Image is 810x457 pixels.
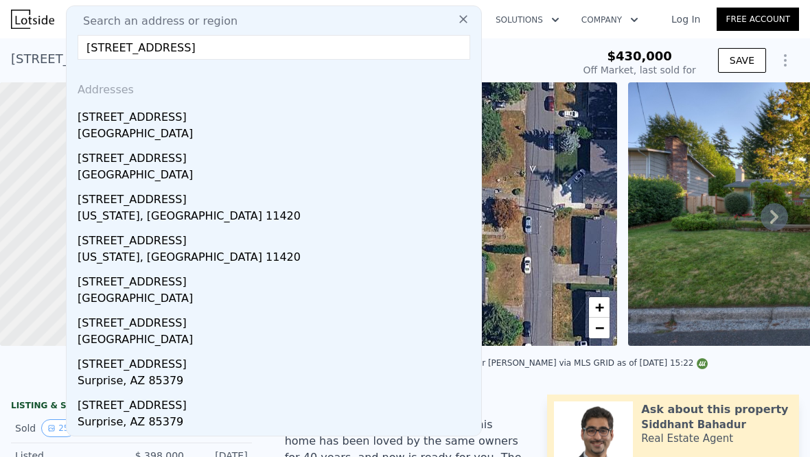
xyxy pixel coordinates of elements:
[11,49,266,69] div: [STREET_ADDRESS] , Bellevue , WA 98007
[485,8,570,32] button: Solutions
[641,418,745,432] div: Siddhant Bahadur
[607,49,672,63] span: $430,000
[78,392,476,414] div: [STREET_ADDRESS]
[78,351,476,373] div: [STREET_ADDRESS]
[78,433,476,455] div: [STREET_ADDRESS]
[11,10,54,29] img: Lotside
[11,400,252,414] div: LISTING & SALE HISTORY
[78,290,476,309] div: [GEOGRAPHIC_DATA]
[718,48,766,73] button: SAVE
[78,414,476,433] div: Surprise, AZ 85379
[78,145,476,167] div: [STREET_ADDRESS]
[78,167,476,186] div: [GEOGRAPHIC_DATA]
[641,401,788,418] div: Ask about this property
[78,331,476,351] div: [GEOGRAPHIC_DATA]
[78,126,476,145] div: [GEOGRAPHIC_DATA]
[72,71,476,104] div: Addresses
[570,8,649,32] button: Company
[15,419,120,437] div: Sold
[78,268,476,290] div: [STREET_ADDRESS]
[595,298,604,316] span: +
[78,249,476,268] div: [US_STATE], [GEOGRAPHIC_DATA] 11420
[717,8,799,31] a: Free Account
[78,104,476,126] div: [STREET_ADDRESS]
[697,358,708,369] img: NWMLS Logo
[78,35,470,60] input: Enter an address, city, region, neighborhood or zip code
[583,63,696,77] div: Off Market, last sold for
[655,12,717,26] a: Log In
[78,227,476,249] div: [STREET_ADDRESS]
[589,318,610,338] a: Zoom out
[641,432,733,445] div: Real Estate Agent
[589,297,610,318] a: Zoom in
[72,13,238,30] span: Search an address or region
[772,47,799,74] button: Show Options
[78,186,476,208] div: [STREET_ADDRESS]
[78,373,476,392] div: Surprise, AZ 85379
[78,309,476,331] div: [STREET_ADDRESS]
[78,208,476,227] div: [US_STATE], [GEOGRAPHIC_DATA] 11420
[595,319,604,336] span: −
[41,419,75,437] button: View historical data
